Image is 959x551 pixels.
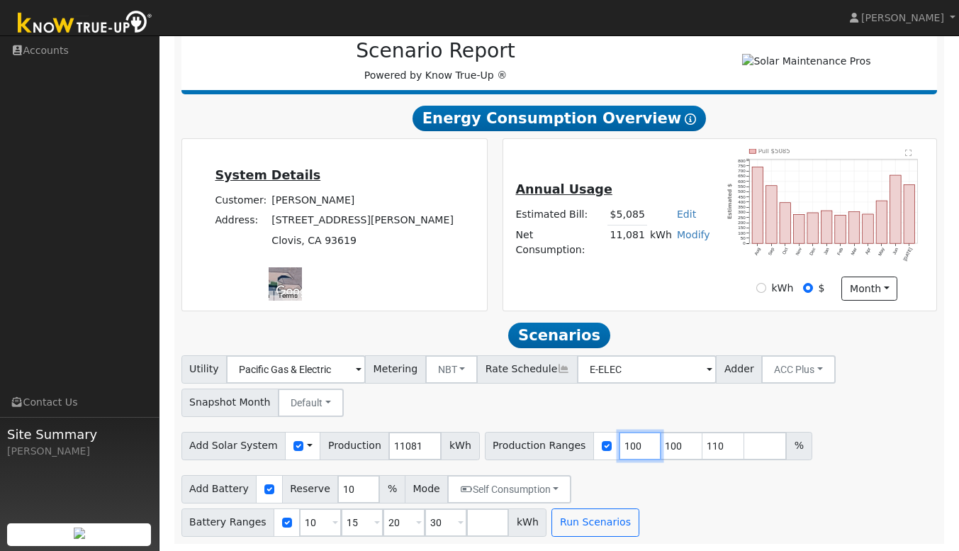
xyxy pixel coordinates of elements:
[752,167,763,243] rect: onclick=""
[795,246,802,256] text: Nov
[215,168,320,182] u: System Details
[902,247,913,262] text: [DATE]
[647,225,674,260] td: kWh
[890,175,902,243] rect: onclick=""
[213,211,269,230] td: Address:
[413,106,706,131] span: Energy Consumption Overview
[727,184,733,219] text: Estimated $
[849,212,860,244] rect: onclick=""
[738,168,746,173] text: 700
[821,211,833,243] rect: onclick=""
[513,225,607,260] td: Net Consumption:
[738,158,746,163] text: 800
[850,247,858,256] text: Mar
[819,281,825,296] label: $
[780,203,791,243] rect: onclick=""
[781,247,789,255] text: Oct
[786,432,812,460] span: %
[320,432,389,460] span: Production
[761,355,836,384] button: ACC Plus
[794,214,805,243] rect: onclick=""
[508,323,610,348] span: Scenarios
[181,432,286,460] span: Add Solar System
[766,186,778,243] rect: onclick=""
[365,355,426,384] span: Metering
[906,149,912,156] text: 
[803,283,813,293] input: $
[226,355,366,384] input: Select a Utility
[836,247,844,256] text: Feb
[551,508,639,537] button: Run Scenarios
[861,12,944,23] span: [PERSON_NAME]
[738,204,746,209] text: 350
[738,194,746,199] text: 450
[716,355,762,384] span: Adder
[738,184,746,189] text: 550
[513,205,607,226] td: Estimated Bill:
[876,201,887,243] rect: onclick=""
[738,230,746,235] text: 100
[738,210,746,215] text: 300
[405,475,448,503] span: Mode
[892,247,899,256] text: Jun
[425,355,478,384] button: NBT
[181,475,257,503] span: Add Battery
[272,282,319,301] a: Open this area in Google Maps (opens a new window)
[758,148,790,155] text: Pull $5085
[771,281,793,296] label: kWh
[753,247,761,256] text: Aug
[7,444,152,459] div: [PERSON_NAME]
[181,355,228,384] span: Utility
[278,291,298,299] a: Terms (opens in new tab)
[738,225,746,230] text: 150
[181,508,275,537] span: Battery Ranges
[7,425,152,444] span: Site Summary
[74,528,85,539] img: retrieve
[607,225,647,260] td: 11,081
[767,247,775,256] text: Sep
[607,205,647,226] td: $5,085
[379,475,405,503] span: %
[738,189,746,194] text: 500
[738,215,746,220] text: 250
[863,214,874,243] rect: onclick=""
[213,191,269,211] td: Customer:
[741,235,746,240] text: 50
[877,246,886,256] text: May
[485,432,594,460] span: Production Ranges
[738,199,746,204] text: 400
[742,54,870,69] img: Solar Maintenance Pros
[677,229,710,240] a: Modify
[269,230,456,250] td: Clovis, CA 93619
[738,179,746,184] text: 600
[282,475,339,503] span: Reserve
[508,508,546,537] span: kWh
[269,191,456,211] td: [PERSON_NAME]
[756,283,766,293] input: kWh
[677,208,696,220] a: Edit
[515,182,612,196] u: Annual Usage
[823,247,831,256] text: Jan
[738,173,746,178] text: 650
[269,211,456,230] td: [STREET_ADDRESS][PERSON_NAME]
[685,113,696,125] i: Show Help
[272,282,319,301] img: Google
[278,389,344,417] button: Default
[477,355,578,384] span: Rate Schedule
[904,184,915,243] rect: onclick=""
[835,216,846,244] rect: onclick=""
[738,220,746,225] text: 200
[809,247,817,256] text: Dec
[807,213,819,243] rect: onclick=""
[738,163,746,168] text: 750
[841,277,897,301] button: month
[577,355,717,384] input: Select a Rate Schedule
[11,8,159,40] img: Know True-Up
[441,432,479,460] span: kWh
[181,389,279,417] span: Snapshot Month
[189,39,683,83] div: Powered by Know True-Up ®
[743,240,746,245] text: 0
[864,247,871,255] text: Apr
[447,475,571,503] button: Self Consumption
[196,39,675,63] h2: Scenario Report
